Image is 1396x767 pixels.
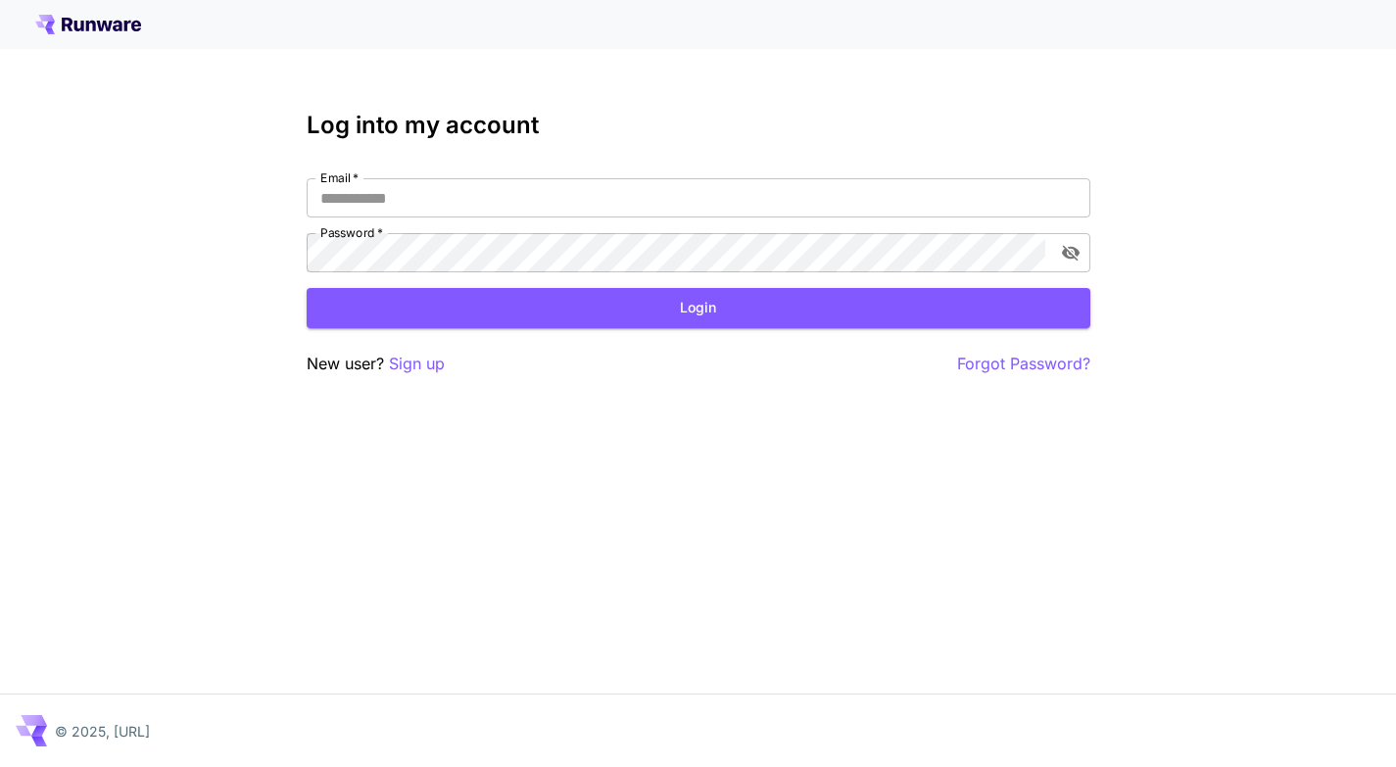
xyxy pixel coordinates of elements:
label: Password [320,224,383,241]
button: Login [307,288,1090,328]
button: toggle password visibility [1053,235,1088,270]
h3: Log into my account [307,112,1090,139]
button: Sign up [389,352,445,376]
p: © 2025, [URL] [55,721,150,742]
button: Forgot Password? [957,352,1090,376]
p: New user? [307,352,445,376]
label: Email [320,169,359,186]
